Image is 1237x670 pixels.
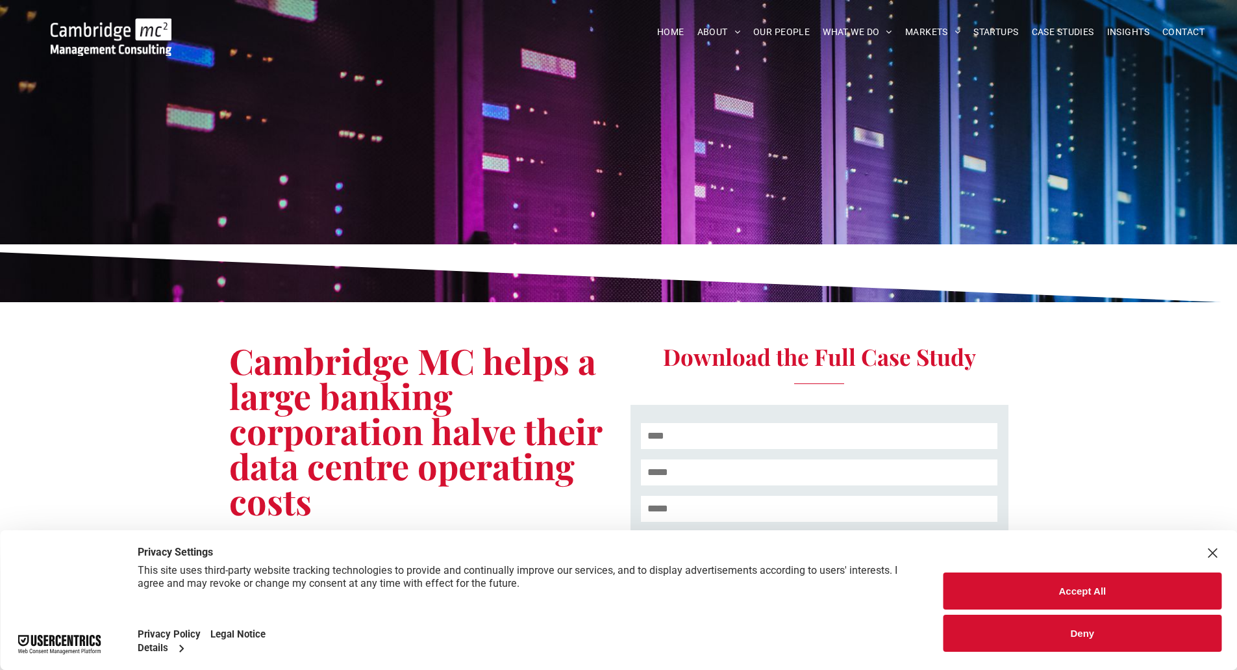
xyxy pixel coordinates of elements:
span: Cambridge MC helps a large banking corporation halve their data centre operating costs [229,337,602,524]
img: Go to Homepage [51,18,171,56]
a: CONTACT [1156,22,1211,42]
a: CASE STUDIES [1025,22,1101,42]
a: OUR PEOPLE [747,22,816,42]
a: STARTUPS [967,22,1025,42]
a: WHAT WE DO [816,22,899,42]
a: INSIGHTS [1101,22,1156,42]
a: HOME [651,22,691,42]
a: Your Business Transformed | Cambridge Management Consulting [51,20,171,34]
a: ABOUT [691,22,747,42]
a: MARKETS [899,22,967,42]
span: Download the Full Case Study [663,341,976,372]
